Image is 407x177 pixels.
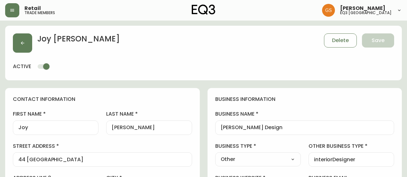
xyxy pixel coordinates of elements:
label: other business type [309,143,394,150]
span: [PERSON_NAME] [340,6,385,11]
img: 6b403d9c54a9a0c30f681d41f5fc2571 [322,4,335,17]
img: logo [192,4,216,15]
label: street address [13,143,192,150]
button: Delete [324,33,357,48]
h4: active [13,63,31,70]
span: Retail [24,6,41,11]
h4: business information [215,96,394,103]
span: Delete [332,37,349,44]
label: first name [13,111,98,118]
h5: trade members [24,11,55,15]
h2: Joy [PERSON_NAME] [37,33,120,48]
h5: eq3 [GEOGRAPHIC_DATA] [340,11,392,15]
label: last name [106,111,192,118]
h4: contact information [13,96,192,103]
label: business name [215,111,394,118]
label: business type [215,143,301,150]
